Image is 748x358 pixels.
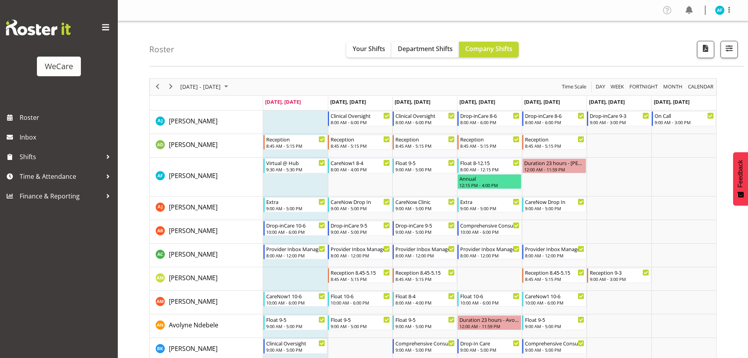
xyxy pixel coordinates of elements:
[266,323,326,329] div: 9:00 AM - 5:00 PM
[662,82,684,92] button: Timeline Month
[328,135,392,150] div: Aleea Devenport"s event - Reception Begin From Tuesday, August 26, 2025 at 8:45:00 AM GMT+12:00 E...
[353,44,385,53] span: Your Shifts
[266,316,326,323] div: Float 9-5
[393,339,457,354] div: Brian Ko"s event - Comprehensive Consult Begin From Wednesday, August 27, 2025 at 9:00:00 AM GMT+...
[393,221,457,236] div: Andrea Ramirez"s event - Drop-inCare 9-5 Begin From Wednesday, August 27, 2025 at 9:00:00 AM GMT+...
[331,316,390,323] div: Float 9-5
[266,292,326,300] div: CareNow1 10-6
[395,98,430,105] span: [DATE], [DATE]
[169,202,218,212] a: [PERSON_NAME]
[393,111,457,126] div: AJ Jones"s event - Clinical Oversight Begin From Wednesday, August 27, 2025 at 8:00:00 AM GMT+12:...
[393,158,457,173] div: Alex Ferguson"s event - Float 9-5 Begin From Wednesday, August 27, 2025 at 9:00:00 AM GMT+12:00 E...
[150,220,263,244] td: Andrea Ramirez resource
[169,274,218,282] span: [PERSON_NAME]
[522,268,586,283] div: Antonia Mao"s event - Reception 8.45-5.15 Begin From Friday, August 29, 2025 at 8:45:00 AM GMT+12...
[457,244,521,259] div: Andrew Casburn"s event - Provider Inbox Management Begin From Thursday, August 28, 2025 at 8:00:0...
[263,292,327,307] div: Ashley Mendoza"s event - CareNow1 10-6 Begin From Monday, August 25, 2025 at 10:00:00 AM GMT+12:0...
[169,171,218,180] span: [PERSON_NAME]
[460,205,519,211] div: 9:00 AM - 5:00 PM
[393,268,457,283] div: Antonia Mao"s event - Reception 8.45-5.15 Begin From Wednesday, August 27, 2025 at 8:45:00 AM GMT...
[395,119,455,125] div: 8:00 AM - 6:00 PM
[525,299,584,306] div: 10:00 AM - 6:00 PM
[522,158,586,173] div: Alex Ferguson"s event - Duration 23 hours - Alex Ferguson Begin From Friday, August 29, 2025 at 1...
[169,297,218,306] a: [PERSON_NAME]
[525,143,584,149] div: 8:45 AM - 5:15 PM
[460,143,519,149] div: 8:45 AM - 5:15 PM
[594,82,607,92] button: Timeline Day
[266,221,326,229] div: Drop-inCare 10-6
[587,111,651,126] div: AJ Jones"s event - Drop-inCare 9-3 Begin From Saturday, August 30, 2025 at 9:00:00 AM GMT+12:00 E...
[263,315,327,330] div: Avolyne Ndebele"s event - Float 9-5 Begin From Monday, August 25, 2025 at 9:00:00 AM GMT+12:00 En...
[150,110,263,134] td: AJ Jones resource
[395,112,455,119] div: Clinical Oversight
[525,119,584,125] div: 8:00 AM - 6:00 PM
[266,229,326,235] div: 10:00 AM - 6:00 PM
[346,42,391,57] button: Your Shifts
[524,159,584,167] div: Duration 23 hours - [PERSON_NAME]
[561,82,588,92] button: Time Scale
[331,323,390,329] div: 9:00 AM - 5:00 PM
[460,229,519,235] div: 10:00 AM - 6:00 PM
[460,339,519,347] div: Drop-In Care
[265,98,301,105] span: [DATE], [DATE]
[459,42,519,57] button: Company Shifts
[460,299,519,306] div: 10:00 AM - 6:00 PM
[331,252,390,259] div: 8:00 AM - 12:00 PM
[655,119,714,125] div: 9:00 AM - 3:00 PM
[395,205,455,211] div: 9:00 AM - 5:00 PM
[460,221,519,229] div: Comprehensive Consult 10-6
[460,292,519,300] div: Float 10-6
[152,82,163,92] button: Previous
[395,143,455,149] div: 8:45 AM - 5:15 PM
[522,339,586,354] div: Brian Ko"s event - Comprehensive Consult Begin From Friday, August 29, 2025 at 9:00:00 AM GMT+12:...
[525,323,584,329] div: 9:00 AM - 5:00 PM
[395,339,455,347] div: Comprehensive Consult
[331,268,390,276] div: Reception 8.45-5.15
[459,316,519,323] div: Duration 23 hours - Avolyne Ndebele
[395,292,455,300] div: Float 8-4
[328,158,392,173] div: Alex Ferguson"s event - CareNow1 8-4 Begin From Tuesday, August 26, 2025 at 8:00:00 AM GMT+12:00 ...
[395,135,455,143] div: Reception
[460,112,519,119] div: Drop-inCare 8-6
[169,117,218,125] span: [PERSON_NAME]
[169,203,218,211] span: [PERSON_NAME]
[457,135,521,150] div: Aleea Devenport"s event - Reception Begin From Thursday, August 28, 2025 at 8:45:00 AM GMT+12:00 ...
[457,197,521,212] div: Amy Johannsen"s event - Extra Begin From Thursday, August 28, 2025 at 9:00:00 AM GMT+12:00 Ends A...
[460,119,519,125] div: 8:00 AM - 6:00 PM
[177,79,233,95] div: August 25 - 31, 2025
[263,221,327,236] div: Andrea Ramirez"s event - Drop-inCare 10-6 Begin From Monday, August 25, 2025 at 10:00:00 AM GMT+1...
[169,344,218,353] span: [PERSON_NAME]
[266,205,326,211] div: 9:00 AM - 5:00 PM
[460,166,519,173] div: 8:00 AM - 12:15 PM
[395,276,455,282] div: 8:45 AM - 5:15 PM
[525,316,584,323] div: Float 9-5
[652,111,716,126] div: AJ Jones"s event - On Call Begin From Sunday, August 31, 2025 at 9:00:00 AM GMT+12:00 Ends At Sun...
[595,82,606,92] span: Day
[169,226,218,235] span: [PERSON_NAME]
[393,315,457,330] div: Avolyne Ndebele"s event - Float 9-5 Begin From Wednesday, August 27, 2025 at 9:00:00 AM GMT+12:00...
[465,44,512,53] span: Company Shifts
[266,339,326,347] div: Clinical Oversight
[169,116,218,126] a: [PERSON_NAME]
[266,299,326,306] div: 10:00 AM - 6:00 PM
[522,111,586,126] div: AJ Jones"s event - Drop-inCare 8-6 Begin From Friday, August 29, 2025 at 8:00:00 AM GMT+12:00 End...
[459,174,519,182] div: Annual
[525,276,584,282] div: 8:45 AM - 5:15 PM
[166,82,176,92] button: Next
[457,174,521,189] div: Alex Ferguson"s event - Annual Begin From Thursday, August 28, 2025 at 12:15:00 PM GMT+12:00 Ends...
[266,252,326,259] div: 8:00 AM - 12:00 PM
[590,268,649,276] div: Reception 9-3
[522,315,586,330] div: Avolyne Ndebele"s event - Float 9-5 Begin From Friday, August 29, 2025 at 9:00:00 AM GMT+12:00 En...
[395,323,455,329] div: 9:00 AM - 5:00 PM
[457,315,521,330] div: Avolyne Ndebele"s event - Duration 23 hours - Avolyne Ndebele Begin From Thursday, August 28, 202...
[398,44,453,53] span: Department Shifts
[263,244,327,259] div: Andrew Casburn"s event - Provider Inbox Management Begin From Monday, August 25, 2025 at 8:00:00 ...
[733,152,748,206] button: Feedback - Show survey
[263,158,327,173] div: Alex Ferguson"s event - Virtual @ Hub Begin From Monday, August 25, 2025 at 9:30:00 AM GMT+12:00 ...
[6,20,71,35] img: Rosterit website logo
[524,98,560,105] span: [DATE], [DATE]
[609,82,625,92] button: Timeline Week
[395,245,455,253] div: Provider Inbox Management
[151,79,164,95] div: previous period
[328,111,392,126] div: AJ Jones"s event - Clinical Oversight Begin From Tuesday, August 26, 2025 at 8:00:00 AM GMT+12:00...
